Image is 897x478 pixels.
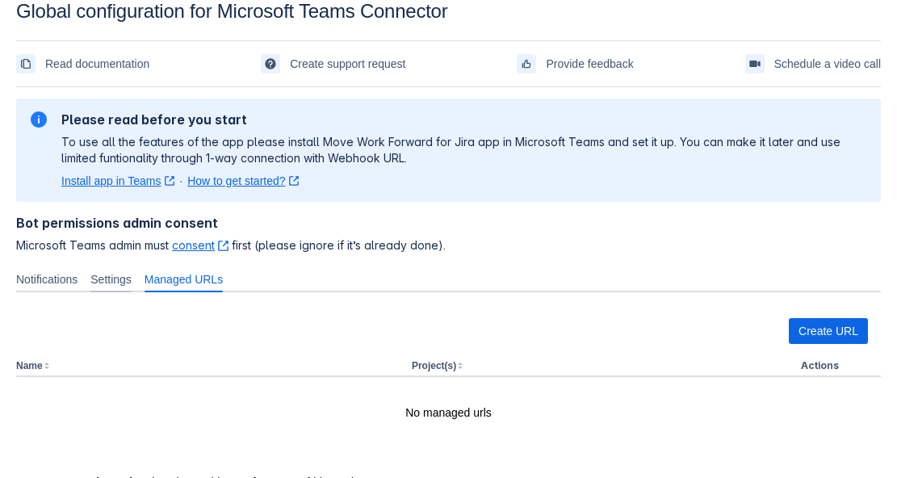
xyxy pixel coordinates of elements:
[90,271,132,287] span: Settings
[16,215,881,231] h4: Bot permissions admin consent
[19,57,32,70] span: documentation
[145,271,223,287] span: Managed URLs
[16,271,78,287] span: Notifications
[517,51,633,77] a: Provide feedback
[789,318,868,344] button: Create URL
[261,51,405,77] a: Create support request
[16,51,149,77] a: Read documentation
[798,318,858,344] span: Create URL
[29,110,48,129] span: information
[774,51,881,77] span: Schedule a video call
[745,51,881,77] a: Schedule a video call
[794,356,881,377] th: Actions
[172,238,228,252] a: consent
[290,51,405,77] span: Create support request
[61,111,868,128] h2: Please read before you start
[45,51,149,77] span: Read documentation
[187,173,299,189] a: How to get started?
[748,57,761,70] span: videoCall
[264,57,277,70] span: support
[16,237,881,254] span: Microsoft Teams admin must first (please ignore if it’s already done).
[233,405,665,421] div: No managed urls
[61,134,868,166] p: To use all the features of the app please install Move Work Forward for Jira app in Microsoft Tea...
[520,57,533,70] span: feedback
[546,51,633,77] span: Provide feedback
[61,173,174,189] a: Install app in Teams
[16,360,43,371] button: Name
[412,360,456,371] button: Project(s)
